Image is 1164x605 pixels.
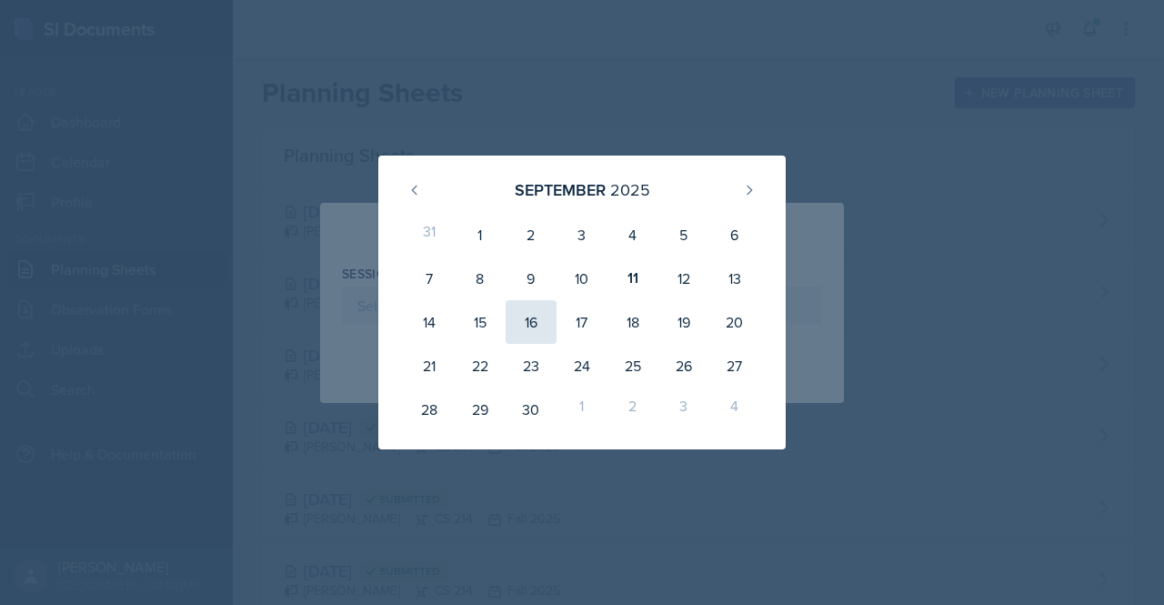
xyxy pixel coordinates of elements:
[557,344,607,388] div: 24
[658,300,709,344] div: 19
[404,213,455,257] div: 31
[506,213,557,257] div: 2
[607,344,658,388] div: 25
[607,257,658,300] div: 11
[506,388,557,431] div: 30
[658,344,709,388] div: 26
[404,300,455,344] div: 14
[557,213,607,257] div: 3
[455,213,506,257] div: 1
[709,300,760,344] div: 20
[709,257,760,300] div: 13
[658,257,709,300] div: 12
[404,344,455,388] div: 21
[610,177,650,202] div: 2025
[557,300,607,344] div: 17
[515,177,606,202] div: September
[709,344,760,388] div: 27
[607,388,658,431] div: 2
[658,213,709,257] div: 5
[455,344,506,388] div: 22
[404,257,455,300] div: 7
[455,300,506,344] div: 15
[709,213,760,257] div: 6
[506,344,557,388] div: 23
[658,388,709,431] div: 3
[506,300,557,344] div: 16
[506,257,557,300] div: 9
[455,388,506,431] div: 29
[557,257,607,300] div: 10
[709,388,760,431] div: 4
[404,388,455,431] div: 28
[557,388,607,431] div: 1
[607,213,658,257] div: 4
[455,257,506,300] div: 8
[607,300,658,344] div: 18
